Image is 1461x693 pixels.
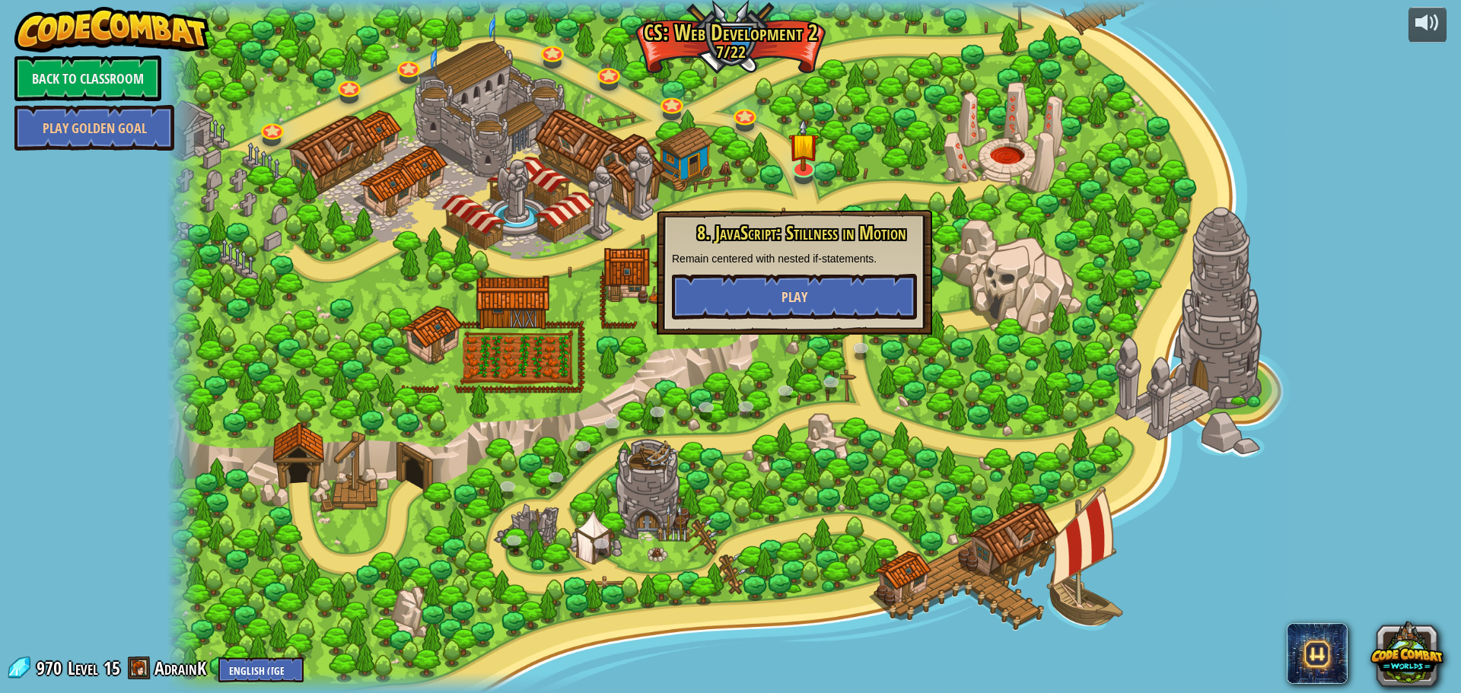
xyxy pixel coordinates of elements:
[697,220,906,246] span: 8. JavaScript: Stillness in Motion
[68,656,98,681] span: Level
[672,251,917,266] p: Remain centered with nested if-statements.
[1408,7,1447,43] button: Adjust volume
[14,7,209,52] img: CodeCombat - Learn how to code by playing a game
[14,105,174,151] a: Play Golden Goal
[788,119,819,171] img: level-banner-started.png
[103,656,120,680] span: 15
[37,656,66,680] span: 970
[154,656,211,680] a: AdrainK
[781,288,807,307] span: Play
[14,56,161,101] a: Back to Classroom
[672,274,917,319] button: Play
